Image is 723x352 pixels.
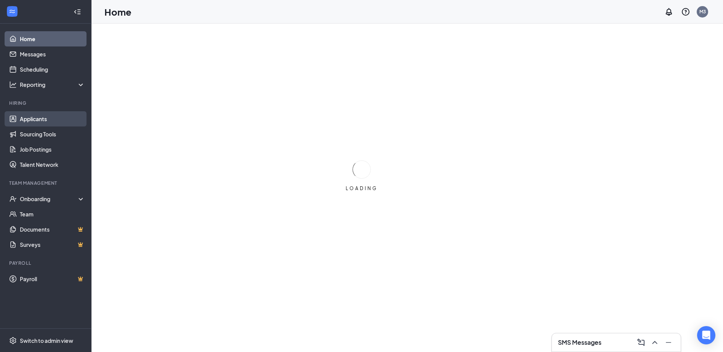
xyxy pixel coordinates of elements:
div: Open Intercom Messenger [697,326,715,344]
h3: SMS Messages [558,338,601,347]
svg: Settings [9,337,17,344]
svg: WorkstreamLogo [8,8,16,15]
a: Team [20,206,85,222]
h1: Home [104,5,131,18]
div: Onboarding [20,195,79,203]
svg: Collapse [74,8,81,16]
svg: Minimize [664,338,673,347]
div: Team Management [9,180,83,186]
div: M3 [699,8,706,15]
a: Scheduling [20,62,85,77]
svg: Analysis [9,81,17,88]
svg: Notifications [664,7,673,16]
svg: UserCheck [9,195,17,203]
svg: ComposeMessage [636,338,646,347]
svg: QuestionInfo [681,7,690,16]
button: ComposeMessage [635,336,647,349]
div: Switch to admin view [20,337,73,344]
div: LOADING [343,185,381,192]
a: Talent Network [20,157,85,172]
a: Home [20,31,85,46]
div: Hiring [9,100,83,106]
a: PayrollCrown [20,271,85,286]
a: SurveysCrown [20,237,85,252]
button: ChevronUp [649,336,661,349]
div: Payroll [9,260,83,266]
div: Reporting [20,81,85,88]
a: Applicants [20,111,85,126]
a: Job Postings [20,142,85,157]
svg: ChevronUp [650,338,659,347]
a: Sourcing Tools [20,126,85,142]
a: Messages [20,46,85,62]
button: Minimize [662,336,675,349]
a: DocumentsCrown [20,222,85,237]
